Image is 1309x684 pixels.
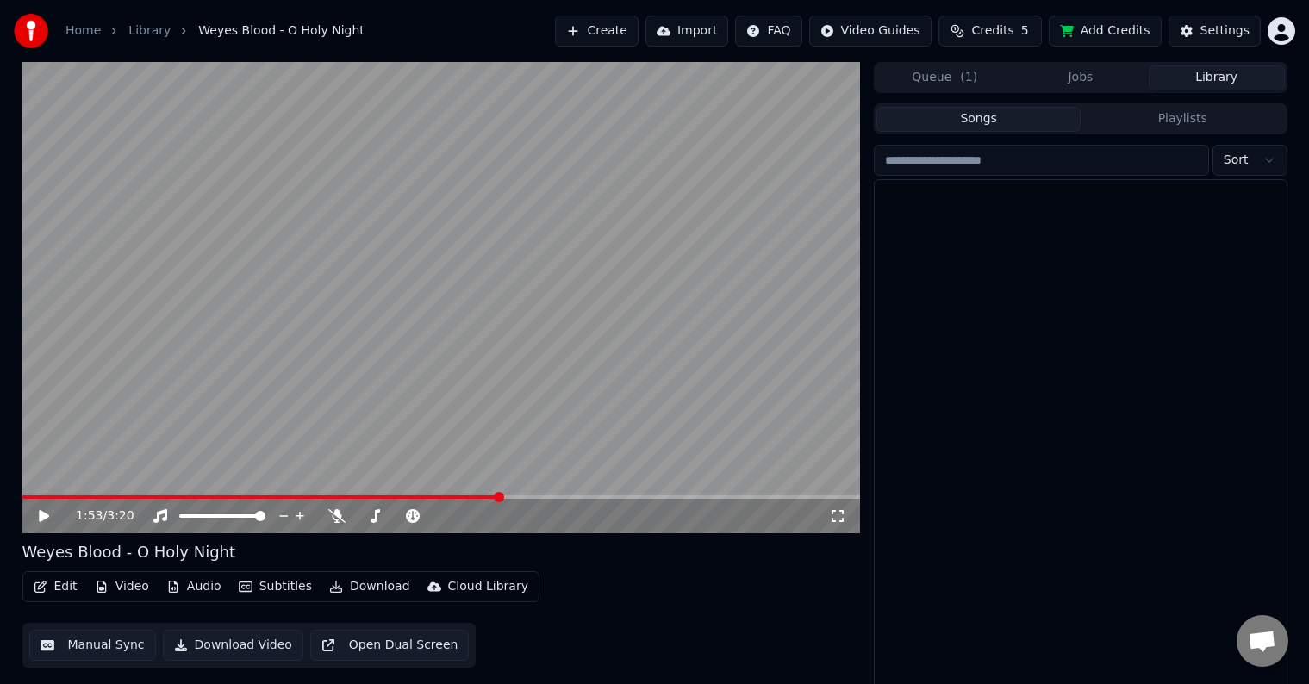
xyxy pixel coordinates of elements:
button: Credits5 [938,16,1042,47]
button: Jobs [1013,65,1149,90]
button: Download [322,575,417,599]
span: ( 1 ) [960,69,977,86]
button: Video [88,575,156,599]
div: / [76,507,117,525]
button: Edit [27,575,84,599]
nav: breadcrumb [65,22,365,40]
button: Settings [1169,16,1261,47]
button: Library [1149,65,1285,90]
span: Credits [971,22,1013,40]
span: Weyes Blood - O Holy Night [198,22,365,40]
button: Add Credits [1049,16,1162,47]
a: Home [65,22,101,40]
button: Playlists [1081,107,1285,132]
span: Sort [1224,152,1249,169]
button: Audio [159,575,228,599]
button: FAQ [735,16,801,47]
span: 5 [1021,22,1029,40]
button: Import [645,16,728,47]
button: Songs [876,107,1081,132]
button: Manual Sync [29,630,156,661]
button: Queue [876,65,1013,90]
span: 1:53 [76,507,103,525]
button: Subtitles [232,575,319,599]
div: Settings [1200,22,1250,40]
button: Video Guides [809,16,932,47]
div: Weyes Blood - O Holy Night [22,540,236,564]
div: Cloud Library [448,578,528,595]
img: youka [14,14,48,48]
div: Open de chat [1237,615,1288,667]
span: 3:20 [107,507,134,525]
button: Create [555,16,639,47]
button: Open Dual Screen [310,630,470,661]
button: Download Video [163,630,303,661]
a: Library [128,22,171,40]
